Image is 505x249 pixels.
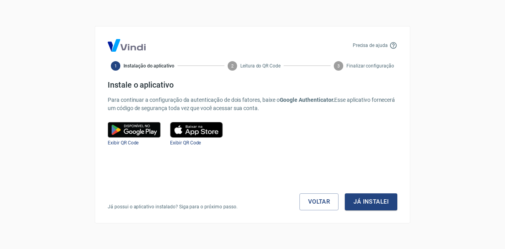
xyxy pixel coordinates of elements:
[108,96,397,112] p: Para continuar a configuração da autenticação de dois fatores, baixe o Esse aplicativo fornecerá ...
[231,63,234,68] text: 2
[337,63,340,68] text: 3
[108,203,238,210] p: Já possui o aplicativo instalado? Siga para o próximo passo.
[280,97,335,103] b: Google Authenticator.
[108,140,138,146] a: Exibir QR Code
[170,140,201,146] a: Exibir QR Code
[299,193,339,210] a: Voltar
[346,62,394,69] span: Finalizar configuração
[114,63,117,68] text: 1
[345,193,397,210] button: Já instalei
[108,80,397,90] h4: Instale o aplicativo
[170,122,223,138] img: play
[123,62,174,69] span: Instalação do aplicativo
[353,42,388,49] p: Precisa de ajuda
[108,39,146,52] img: Logo Vind
[108,122,161,138] img: google play
[240,62,281,69] span: Leitura do QR Code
